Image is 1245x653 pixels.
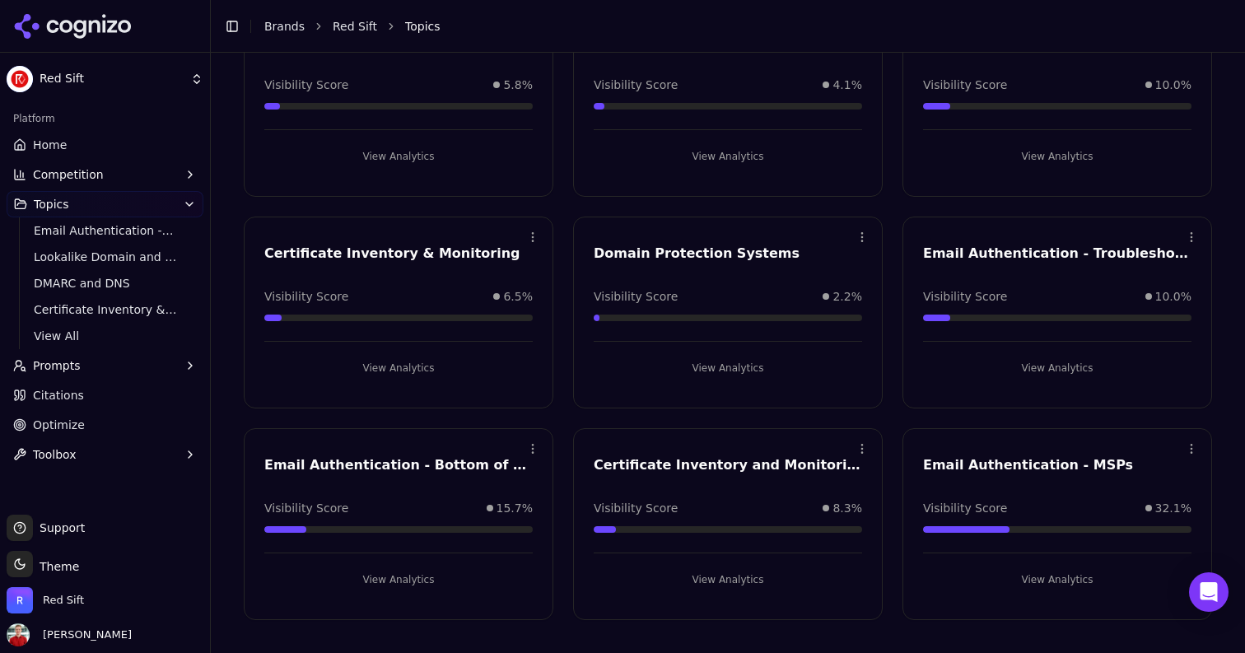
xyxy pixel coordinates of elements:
[264,355,533,381] button: View Analytics
[832,77,862,93] span: 4.1%
[264,77,348,93] span: Visibility Score
[1155,500,1191,516] span: 32.1%
[594,355,862,381] button: View Analytics
[594,244,862,264] div: Domain Protection Systems
[27,272,184,295] a: DMARC and DNS
[1189,572,1229,612] div: Open Intercom Messenger
[923,455,1191,475] div: Email Authentication - MSPs
[923,143,1191,170] button: View Analytics
[7,132,203,158] a: Home
[594,455,862,475] div: Certificate Inventory and Monitoring
[7,412,203,438] a: Optimize
[7,382,203,408] a: Citations
[33,166,104,183] span: Competition
[27,219,184,242] a: Email Authentication - Top of Funnel
[923,244,1191,264] div: Email Authentication - Troubleshooting
[1155,77,1191,93] span: 10.0%
[7,161,203,188] button: Competition
[923,567,1191,593] button: View Analytics
[27,298,184,321] a: Certificate Inventory & Monitoring
[34,222,177,239] span: Email Authentication - Top of Funnel
[594,288,678,305] span: Visibility Score
[333,18,377,35] a: Red Sift
[34,275,177,292] span: DMARC and DNS
[34,328,177,344] span: View All
[405,18,441,35] span: Topics
[497,500,533,516] span: 15.7%
[832,500,862,516] span: 8.3%
[7,587,33,613] img: Red Sift
[1155,288,1191,305] span: 10.0%
[264,143,533,170] button: View Analytics
[33,137,67,153] span: Home
[7,441,203,468] button: Toolbox
[33,417,85,433] span: Optimize
[33,560,79,573] span: Theme
[264,567,533,593] button: View Analytics
[264,20,305,33] a: Brands
[33,446,77,463] span: Toolbox
[594,567,862,593] button: View Analytics
[264,244,533,264] div: Certificate Inventory & Monitoring
[7,587,84,613] button: Open organization switcher
[264,500,348,516] span: Visibility Score
[264,18,1199,35] nav: breadcrumb
[923,288,1007,305] span: Visibility Score
[33,357,81,374] span: Prompts
[34,249,177,265] span: Lookalike Domain and Brand Protection
[7,352,203,379] button: Prompts
[923,355,1191,381] button: View Analytics
[594,500,678,516] span: Visibility Score
[27,245,184,268] a: Lookalike Domain and Brand Protection
[34,196,69,212] span: Topics
[923,500,1007,516] span: Visibility Score
[594,143,862,170] button: View Analytics
[503,77,533,93] span: 5.8%
[7,105,203,132] div: Platform
[36,627,132,642] span: [PERSON_NAME]
[7,623,132,646] button: Open user button
[264,288,348,305] span: Visibility Score
[27,324,184,347] a: View All
[594,77,678,93] span: Visibility Score
[33,387,84,403] span: Citations
[7,191,203,217] button: Topics
[34,301,177,318] span: Certificate Inventory & Monitoring
[7,623,30,646] img: Jack Lilley
[832,288,862,305] span: 2.2%
[7,66,33,92] img: Red Sift
[923,77,1007,93] span: Visibility Score
[33,520,85,536] span: Support
[264,455,533,475] div: Email Authentication - Bottom of Funnel
[40,72,184,86] span: Red Sift
[43,593,84,608] span: Red Sift
[503,288,533,305] span: 6.5%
